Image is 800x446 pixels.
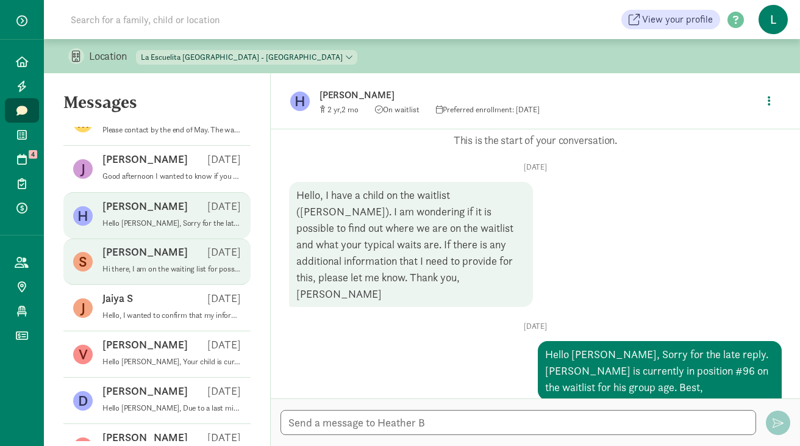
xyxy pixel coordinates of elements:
p: [PERSON_NAME] [320,87,704,104]
span: On waitlist [375,104,420,115]
p: Hi there, I am on the waiting list for possible enrollment in August / September of this year. My... [102,264,241,274]
p: Good afternoon I wanted to know if you accept subsidy for DSHS [102,171,241,181]
h5: Messages [44,93,270,122]
p: [PERSON_NAME] [102,430,188,445]
figure: H [290,92,310,111]
p: [PERSON_NAME] [102,152,188,167]
figure: J [73,159,93,179]
figure: V [73,345,93,364]
input: Search for a family, child or location [63,7,405,32]
p: [DATE] [207,291,241,306]
p: [DATE] [207,384,241,398]
a: View your profile [621,10,720,29]
span: View your profile [642,12,713,27]
span: L [759,5,788,34]
div: Hello, I have a child on the waitlist ([PERSON_NAME]). I am wondering if it is possible to find o... [289,182,533,307]
p: Hello, I wanted to confirm that my information is on yourwait list? Name is [PERSON_NAME] for [DA... [102,311,241,320]
p: Hello [PERSON_NAME], Your child is currently in position #60 on the waitlist for the Waddler age ... [102,357,241,367]
p: [DATE] [207,430,241,445]
p: [DATE] [207,152,241,167]
span: 2 [341,104,359,115]
p: [PERSON_NAME] [102,384,188,398]
p: [DATE] [289,162,782,172]
p: Hello [PERSON_NAME], Due to a last minute situation, the tour that is scheduled for [DATE][DATE] ... [102,403,241,413]
p: Hello [PERSON_NAME], Sorry for the late reply. [PERSON_NAME] is currently in position #96 on the ... [102,218,241,228]
p: [PERSON_NAME] [102,337,188,352]
p: [PERSON_NAME] [102,199,188,214]
span: Preferred enrollment: [DATE] [436,104,540,115]
figure: H [73,206,93,226]
p: [DATE] [289,322,782,331]
div: Hello [PERSON_NAME], Sorry for the late reply. [PERSON_NAME] is currently in position #96 on the ... [538,341,782,400]
p: Location [89,49,136,63]
span: 2 [327,104,341,115]
p: Please contact by the end of May. The waitlist is long. We always recommend families to have a ba... [102,125,241,135]
p: [DATE] [207,199,241,214]
figure: J [73,298,93,318]
p: [DATE] [207,337,241,352]
figure: S [73,252,93,272]
p: This is the start of your conversation. [289,133,782,148]
a: 4 [5,147,39,171]
p: [DATE] [207,245,241,259]
p: [PERSON_NAME] [102,245,188,259]
p: Jaiya S [102,291,133,306]
span: 4 [29,150,37,159]
figure: D [73,391,93,411]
